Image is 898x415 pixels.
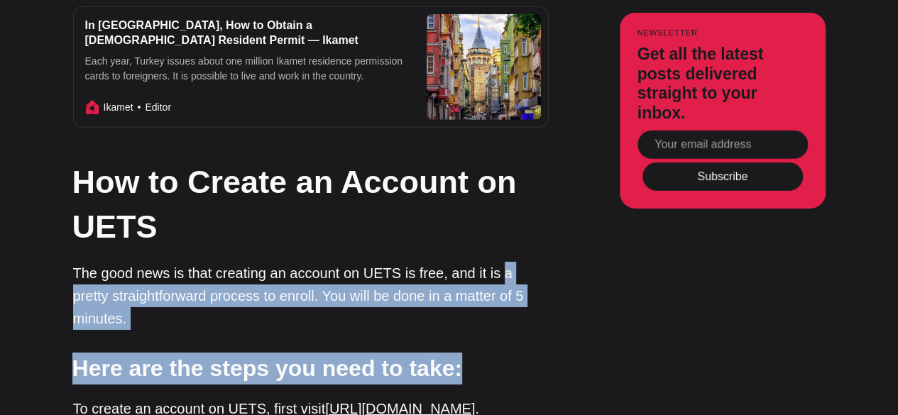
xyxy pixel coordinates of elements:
input: Your email address [637,131,808,159]
h3: Here are the steps you need to take: [72,353,548,384]
div: In [GEOGRAPHIC_DATA], How to Obtain a [DEMOGRAPHIC_DATA] Resident Permit — Ikamet [85,18,409,48]
div: Each year, Turkey issues about one million Ikamet residence permission cards to foreigners. It is... [85,54,409,84]
button: Subscribe [642,162,803,190]
span: Editor [133,99,171,116]
small: Newsletter [637,28,808,37]
p: The good news is that creating an account on UETS is free, and it is a pretty straightforward pro... [73,262,549,330]
a: In [GEOGRAPHIC_DATA], How to Obtain a [DEMOGRAPHIC_DATA] Resident Permit — IkametEach year, Turke... [73,6,549,128]
span: Ikamet [104,100,133,115]
h3: Get all the latest posts delivered straight to your inbox. [637,45,808,123]
h2: How to Create an Account on UETS [72,160,548,249]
